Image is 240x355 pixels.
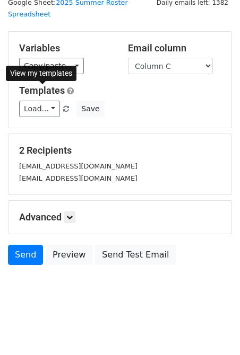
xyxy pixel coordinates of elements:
div: View my templates [6,66,76,81]
iframe: Chat Widget [187,304,240,355]
a: Copy/paste... [19,58,84,74]
a: Send [8,245,43,265]
h5: 2 Recipients [19,145,221,156]
a: Load... [19,101,60,117]
button: Save [76,101,104,117]
h5: Advanced [19,211,221,223]
a: Templates [19,85,65,96]
a: Preview [46,245,92,265]
small: [EMAIL_ADDRESS][DOMAIN_NAME] [19,174,138,182]
h5: Email column [128,42,221,54]
h5: Variables [19,42,112,54]
a: Send Test Email [95,245,176,265]
small: [EMAIL_ADDRESS][DOMAIN_NAME] [19,162,138,170]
